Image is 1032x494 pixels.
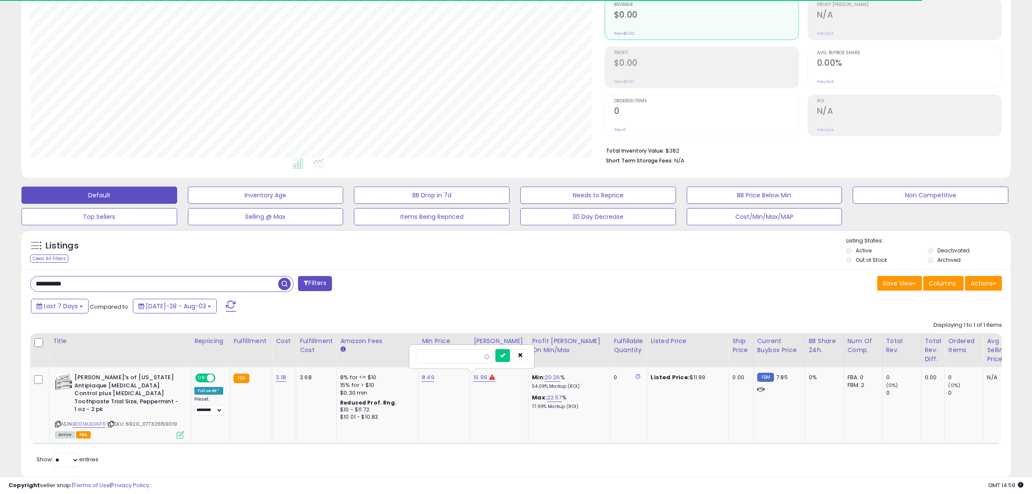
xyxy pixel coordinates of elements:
button: Items Being Repriced [354,208,510,225]
span: [DATE]-28 - Aug-03 [146,302,206,310]
label: Out of Stock [856,256,887,264]
a: 3.18 [276,373,286,382]
div: FBA: 0 [848,374,876,381]
h2: 0 [614,106,799,118]
h5: Listings [46,240,79,252]
span: All listings currently available for purchase on Amazon [55,431,75,439]
div: Profit [PERSON_NAME] on Min/Max [532,337,606,355]
div: Clear All Filters [30,255,68,263]
small: Prev: N/A [817,31,834,36]
span: Avg. Buybox Share [817,51,1001,55]
div: 0.00 [925,374,938,381]
div: 3.68 [300,374,330,381]
b: Total Inventory Value: [606,147,664,154]
p: 77.99% Markup (ROI) [532,404,603,410]
h2: N/A [817,10,1001,21]
th: The percentage added to the cost of goods (COGS) that forms the calculator for Min & Max prices. [528,333,610,367]
span: Show: entries [37,455,98,463]
label: Deactivated [937,247,970,254]
button: 30 Day Decrease [520,208,676,225]
button: Selling @ Max [188,208,344,225]
h2: $0.00 [614,58,799,70]
small: FBM [757,373,774,382]
div: Ordered Items [948,337,980,355]
div: [PERSON_NAME] [473,337,525,346]
div: 0 [614,374,640,381]
div: 0 [886,389,921,397]
div: Min Price [422,337,466,346]
span: N/A [674,156,685,165]
button: Top Sellers [21,208,177,225]
label: Active [856,247,872,254]
button: Last 7 Days [31,299,89,313]
div: 8% for <= $10 [340,374,412,381]
b: Min: [532,373,545,381]
b: Reduced Prof. Rng. [340,399,396,406]
button: Filters [298,276,332,291]
div: 0 [886,374,921,381]
div: Listed Price [651,337,725,346]
div: seller snap | | [9,482,149,490]
div: $10 - $11.72 [340,406,412,414]
span: FBA [76,431,91,439]
span: Last 7 Days [44,302,78,310]
small: Prev: 0 [614,127,626,132]
h2: 0.00% [817,58,1001,70]
small: FBA [233,374,249,383]
span: Ordered Items [614,99,799,104]
a: 8.49 [422,373,434,382]
span: 2025-08-11 14:59 GMT [988,481,1023,489]
b: Listed Price: [651,373,690,381]
p: Listing States: [846,237,1011,245]
div: BB Share 24h. [809,337,840,355]
strong: Copyright [9,481,40,489]
button: Default [21,187,177,204]
small: (0%) [886,382,898,389]
div: $11.99 [651,374,722,381]
span: OFF [214,374,228,382]
div: $0.30 min [340,389,412,397]
small: Prev: $0.00 [614,31,634,36]
div: Preset: [194,396,223,416]
button: Actions [965,276,1002,291]
div: 0.00 [732,374,746,381]
span: ON [196,374,207,382]
span: Profit [PERSON_NAME] [817,3,1001,7]
div: Ship Price [732,337,749,355]
div: 0% [809,374,837,381]
p: 54.09% Markup (ROI) [532,384,603,390]
div: Cost [276,337,292,346]
div: FBM: 2 [848,381,876,389]
button: Columns [923,276,964,291]
div: Follow BB * [194,387,223,395]
button: Cost/Min/Max/MAP [687,208,842,225]
span: Compared to: [90,303,129,311]
small: Prev: N/A [817,127,834,132]
div: Fulfillable Quantity [614,337,643,355]
button: BB Drop in 7d [354,187,510,204]
div: Total Rev. Diff. [925,337,941,364]
button: Needs to Reprice [520,187,676,204]
h2: $0.00 [614,10,799,21]
span: Revenue [614,3,799,7]
div: Num of Comp. [848,337,879,355]
div: % [532,394,603,410]
a: 20.26 [545,373,560,382]
span: | SKU: 6920_077326159019 [107,420,177,427]
h2: N/A [817,106,1001,118]
a: 22.57 [547,393,562,402]
img: 51O0Dfy86jL._SL40_.jpg [55,374,72,390]
div: Repricing [194,337,226,346]
a: Terms of Use [74,481,110,489]
div: Displaying 1 to 1 of 1 items [934,321,1002,329]
small: Prev: $0.00 [614,79,634,84]
button: Save View [877,276,922,291]
div: 15% for > $10 [340,381,412,389]
button: Inventory Age [188,187,344,204]
div: Total Rev. [886,337,918,355]
button: Non Competitive [853,187,1008,204]
div: Current Buybox Price [757,337,802,355]
div: Avg Selling Price [987,337,1018,364]
span: Profit [614,51,799,55]
div: N/A [987,374,1015,381]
